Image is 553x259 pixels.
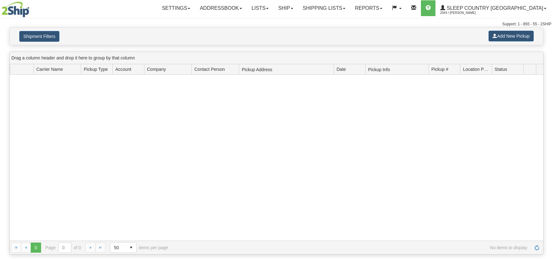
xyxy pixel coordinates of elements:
[2,22,551,27] div: Support: 1 - 855 - 55 - 2SHIP
[532,243,542,253] a: Refresh
[247,0,273,16] a: Lists
[435,0,551,16] a: Sleep Country [GEOGRAPHIC_DATA] 2044 / [PERSON_NAME]
[110,242,168,253] span: items per page
[177,245,527,250] span: No items to display
[445,5,543,11] span: Sleep Country [GEOGRAPHIC_DATA]
[114,244,122,251] span: 50
[10,52,543,64] div: grid grouping header
[126,243,136,253] span: select
[2,2,29,17] img: logo2044.jpg
[431,66,448,72] span: Pickup #
[195,0,247,16] a: Addressbook
[242,65,334,74] span: Pickup Address
[337,66,346,72] span: Date
[368,65,428,74] span: Pickup Info
[298,0,350,16] a: Shipping lists
[273,0,298,16] a: Ship
[157,0,195,16] a: Settings
[147,66,166,72] span: Company
[495,66,507,72] span: Status
[31,243,41,253] span: Page 0
[115,66,131,72] span: Account
[194,66,225,72] span: Contact Person
[36,66,63,72] span: Carrier Name
[463,66,489,72] span: Location Pickup
[46,242,81,253] span: Page of 0
[440,10,488,16] span: 2044 / [PERSON_NAME]
[538,97,552,162] iframe: chat widget
[19,31,59,42] button: Shipment Filters
[350,0,387,16] a: Reports
[84,66,108,72] span: Pickup Type
[110,242,137,253] span: Page sizes drop down
[489,31,534,41] button: Add New Pickup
